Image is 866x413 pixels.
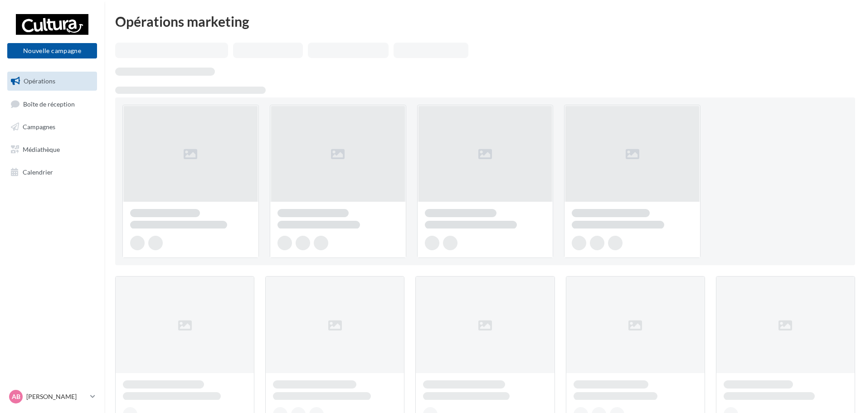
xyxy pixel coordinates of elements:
span: Opérations [24,77,55,85]
a: AB [PERSON_NAME] [7,388,97,405]
a: Campagnes [5,117,99,136]
span: Boîte de réception [23,100,75,107]
button: Nouvelle campagne [7,43,97,58]
p: [PERSON_NAME] [26,392,87,401]
a: Calendrier [5,163,99,182]
span: Campagnes [23,123,55,131]
span: Calendrier [23,168,53,175]
span: Médiathèque [23,146,60,153]
div: Opérations marketing [115,15,855,28]
a: Médiathèque [5,140,99,159]
a: Opérations [5,72,99,91]
a: Boîte de réception [5,94,99,114]
span: AB [12,392,20,401]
